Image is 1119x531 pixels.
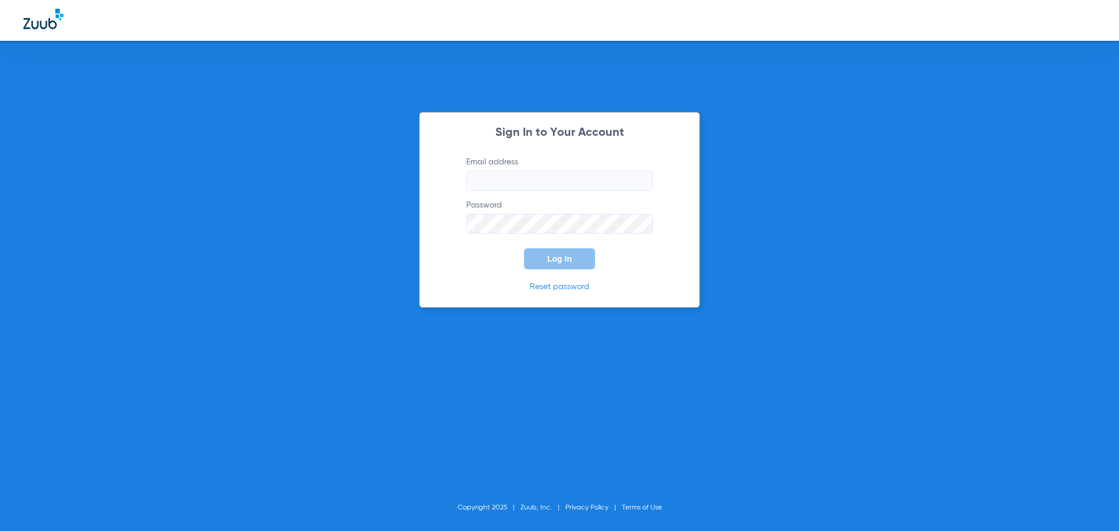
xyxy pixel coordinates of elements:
input: Password [466,214,653,234]
h2: Sign In to Your Account [449,127,670,139]
button: Log In [524,248,595,269]
li: Copyright 2025 [458,502,520,514]
span: Log In [547,254,572,263]
iframe: Chat Widget [1061,475,1119,531]
a: Privacy Policy [565,504,608,511]
input: Email address [466,171,653,191]
a: Terms of Use [622,504,662,511]
img: Zuub Logo [23,9,64,29]
label: Password [466,199,653,234]
li: Zuub, Inc. [520,502,565,514]
label: Email address [466,156,653,191]
a: Reset password [530,283,589,291]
